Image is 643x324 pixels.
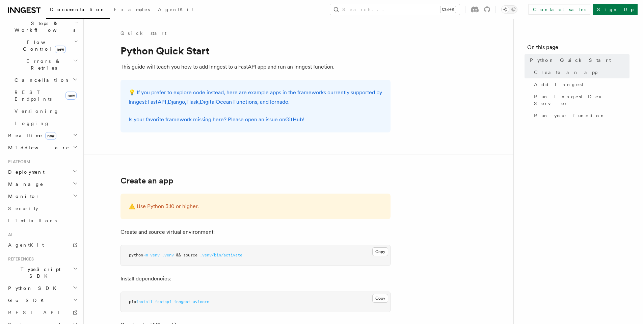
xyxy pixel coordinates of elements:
[129,88,382,107] p: 💡 If you prefer to explore code instead, here are example apps in the frameworks currently suppor...
[168,99,185,105] a: Django
[372,294,388,303] button: Copy
[5,266,73,279] span: TypeScript SDK
[534,81,583,88] span: Add Inngest
[5,285,60,292] span: Python SDK
[5,169,45,175] span: Deployment
[529,4,590,15] a: Contact sales
[534,69,597,76] span: Create an app
[65,92,77,100] span: new
[12,74,79,86] button: Cancellation
[5,159,30,165] span: Platform
[5,190,79,202] button: Monitor
[129,202,382,211] p: ⚠️ Use Python 3.10 or higher.
[8,242,44,248] span: AgentKit
[12,77,70,83] span: Cancellation
[5,132,56,139] span: Realtime
[534,93,629,107] span: Run Inngest Dev Server
[120,62,391,72] p: This guide will teach you how to add Inngest to a FastAPI app and run an Inngest function.
[120,176,173,185] a: Create an app
[12,17,79,36] button: Steps & Workflows
[5,166,79,178] button: Deployment
[440,6,456,13] kbd: Ctrl+K
[12,20,75,33] span: Steps & Workflows
[372,247,388,256] button: Copy
[114,7,150,12] span: Examples
[12,39,74,52] span: Flow Control
[129,299,136,304] span: pip
[183,253,197,257] span: source
[200,253,242,257] span: .venv/bin/activate
[174,299,190,304] span: inngest
[162,253,174,257] span: .venv
[12,55,79,74] button: Errors & Retries
[531,78,629,91] a: Add Inngest
[15,121,50,126] span: Logging
[5,181,44,188] span: Manage
[330,4,460,15] button: Search...Ctrl+K
[150,253,160,257] span: venv
[45,132,56,140] span: new
[531,91,629,109] a: Run Inngest Dev Server
[530,57,611,64] span: Python Quick Start
[285,116,303,123] a: GitHub
[501,5,517,14] button: Toggle dark mode
[120,227,391,237] p: Create and source virtual environment:
[176,253,181,257] span: &&
[143,253,148,257] span: -m
[55,46,66,53] span: new
[269,99,288,105] a: Tornado
[531,66,629,78] a: Create an app
[12,58,73,71] span: Errors & Retries
[5,202,79,215] a: Security
[186,99,198,105] a: Flask
[5,297,48,304] span: Go SDK
[534,112,606,119] span: Run your function
[5,5,79,129] div: Inngest Functions
[527,54,629,66] a: Python Quick Start
[110,2,154,18] a: Examples
[5,294,79,306] button: Go SDK
[5,142,79,154] button: Middleware
[129,253,143,257] span: python
[5,129,79,142] button: Realtimenew
[8,310,65,315] span: REST API
[8,206,38,211] span: Security
[5,256,34,262] span: References
[531,109,629,122] a: Run your function
[120,45,391,57] h1: Python Quick Start
[5,232,12,238] span: AI
[46,2,110,19] a: Documentation
[136,299,153,304] span: install
[154,2,198,18] a: AgentKit
[50,7,106,12] span: Documentation
[12,117,79,129] a: Logging
[8,218,57,223] span: Limitations
[12,105,79,117] a: Versioning
[158,7,194,12] span: AgentKit
[155,299,171,304] span: fastapi
[193,299,209,304] span: uvicorn
[5,215,79,227] a: Limitations
[5,193,40,200] span: Monitor
[12,86,79,105] a: REST Endpointsnew
[129,115,382,124] p: Is your favorite framework missing here? Please open an issue on !
[527,43,629,54] h4: On this page
[5,239,79,251] a: AgentKit
[5,144,70,151] span: Middleware
[5,282,79,294] button: Python SDK
[5,263,79,282] button: TypeScript SDK
[148,99,166,105] a: FastAPI
[593,4,638,15] a: Sign Up
[120,274,391,283] p: Install dependencies:
[15,90,52,102] span: REST Endpoints
[5,306,79,319] a: REST API
[12,36,79,55] button: Flow Controlnew
[120,30,166,36] a: Quick start
[200,99,257,105] a: DigitalOcean Functions
[15,108,59,114] span: Versioning
[5,178,79,190] button: Manage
